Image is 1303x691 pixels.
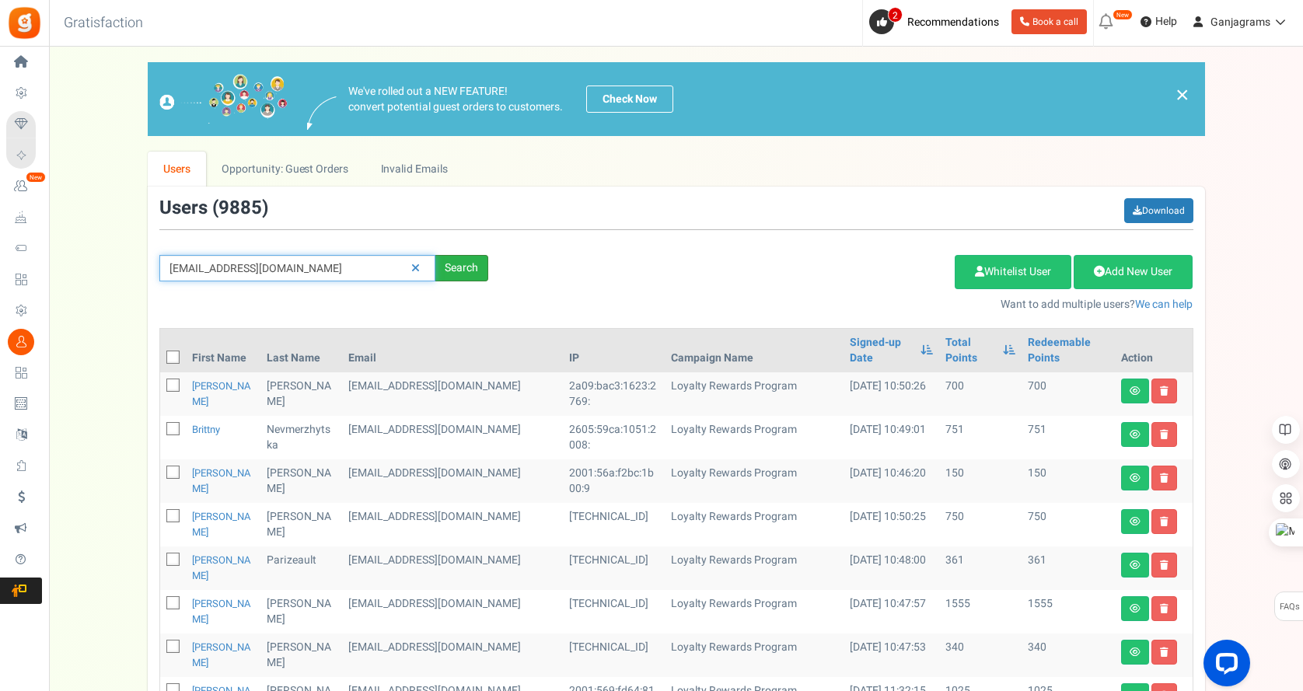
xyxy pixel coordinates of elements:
th: Campaign Name [665,329,844,372]
a: 2 Recommendations [869,9,1005,34]
h3: Gratisfaction [47,8,160,39]
i: Delete user [1160,386,1169,396]
a: Signed-up Date [850,335,913,366]
td: [PERSON_NAME] [260,503,342,546]
td: [DATE] 10:49:01 [844,416,940,459]
td: Loyalty Rewards Program [665,503,844,546]
i: Delete user [1160,604,1169,613]
td: 361 [1022,546,1114,590]
td: [DATE] 10:50:25 [844,503,940,546]
td: 751 [1022,416,1114,459]
a: Brittny [192,422,220,437]
i: View details [1130,517,1141,526]
td: [DATE] 10:50:26 [844,372,940,416]
td: 1555 [939,590,1022,633]
td: 340 [939,633,1022,677]
td: [TECHNICAL_ID] [563,503,665,546]
td: [EMAIL_ADDRESS][DOMAIN_NAME] [342,459,563,503]
td: [TECHNICAL_ID] [563,633,665,677]
a: [PERSON_NAME] [192,553,251,583]
td: 340 [1022,633,1114,677]
span: Help [1151,14,1177,30]
a: Redeemable Points [1028,335,1108,366]
td: Loyalty Rewards Program [665,372,844,416]
i: Delete user [1160,473,1169,483]
i: Delete user [1160,560,1169,570]
span: Recommendations [907,14,999,30]
td: 700 [939,372,1022,416]
td: [DATE] 10:46:20 [844,459,940,503]
a: × [1175,86,1189,104]
td: [PERSON_NAME] [260,590,342,633]
td: Loyalty Rewards Program [665,459,844,503]
a: Users [148,152,207,187]
a: Download [1124,198,1193,223]
i: View details [1130,430,1141,439]
td: [EMAIL_ADDRESS][DOMAIN_NAME] [342,416,563,459]
td: 150 [939,459,1022,503]
th: First Name [186,329,261,372]
td: [EMAIL_ADDRESS][DOMAIN_NAME] [342,546,563,590]
a: Total Points [945,335,995,366]
img: images [307,96,337,130]
i: View details [1130,647,1141,657]
a: Whitelist User [955,255,1071,289]
a: New [6,173,42,200]
i: View details [1130,473,1141,483]
td: [PERSON_NAME] [260,372,342,416]
a: Invalid Emails [365,152,463,187]
td: 750 [939,503,1022,546]
td: 150 [1022,459,1114,503]
em: New [1113,9,1133,20]
a: [PERSON_NAME] [192,509,251,539]
div: Search [435,255,488,281]
a: [PERSON_NAME] [192,379,251,409]
td: [EMAIL_ADDRESS][DOMAIN_NAME] [342,503,563,546]
td: [PERSON_NAME] [260,633,342,677]
td: 751 [939,416,1022,459]
a: Reset [403,255,428,282]
i: View details [1130,560,1141,570]
i: Delete user [1160,430,1169,439]
a: Opportunity: Guest Orders [206,152,364,187]
p: Want to add multiple users? [512,297,1193,312]
td: [TECHNICAL_ID] [563,546,665,590]
i: Delete user [1160,517,1169,526]
span: 2 [888,7,903,23]
td: Loyalty Rewards Program [665,590,844,633]
th: IP [563,329,665,372]
td: 2a09:bac3:1623:2769: [563,372,665,416]
td: Loyalty Rewards Program [665,546,844,590]
th: Last Name [260,329,342,372]
a: [PERSON_NAME] [192,640,251,670]
td: [EMAIL_ADDRESS][DOMAIN_NAME] [342,590,563,633]
a: Book a call [1011,9,1087,34]
input: Search by email or name [159,255,435,281]
span: FAQs [1279,592,1300,622]
h3: Users ( ) [159,198,268,218]
img: Gratisfaction [7,5,42,40]
td: 2605:59ca:1051:2008: [563,416,665,459]
a: Check Now [586,86,673,113]
img: images [159,74,288,124]
td: [DATE] 10:48:00 [844,546,940,590]
i: View details [1130,604,1141,613]
a: Add New User [1074,255,1193,289]
em: New [26,172,46,183]
td: 2001:56a:f2bc:1b00:9 [563,459,665,503]
td: [DATE] 10:47:53 [844,633,940,677]
td: 361 [939,546,1022,590]
td: [EMAIL_ADDRESS][DOMAIN_NAME] [342,372,563,416]
td: [PERSON_NAME] [260,459,342,503]
i: Delete user [1160,647,1169,657]
a: [PERSON_NAME] [192,596,251,626]
td: 700 [1022,372,1114,416]
span: 9885 [218,194,262,222]
td: [DATE] 10:47:57 [844,590,940,633]
td: Nevmerzhytska [260,416,342,459]
a: Help [1134,9,1183,34]
td: [EMAIL_ADDRESS][DOMAIN_NAME] [342,633,563,677]
td: [TECHNICAL_ID] [563,590,665,633]
td: Loyalty Rewards Program [665,416,844,459]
